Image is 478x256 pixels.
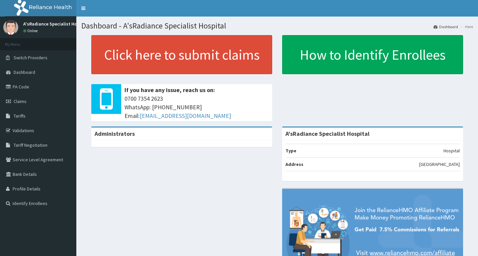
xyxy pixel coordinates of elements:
b: Type [285,148,296,154]
p: A'sRadiance Specialist Hospital [23,22,89,26]
b: Address [285,161,303,167]
span: Switch Providers [14,55,47,61]
span: Tariffs [14,113,26,119]
span: Claims [14,98,27,104]
li: Here [459,24,473,29]
a: Dashboard [434,24,458,29]
p: [GEOGRAPHIC_DATA] [419,161,460,168]
h1: Dashboard - A'sRadiance Specialist Hospital [81,22,473,30]
p: Hospital [443,147,460,154]
img: User Image [3,20,18,35]
b: If you have any issue, reach us on: [124,86,215,94]
a: [EMAIL_ADDRESS][DOMAIN_NAME] [140,112,231,120]
a: Online [23,28,39,33]
strong: A'sRadiance Specialist Hospital [285,130,369,137]
a: Click here to submit claims [91,35,272,74]
span: Tariff Negotiation [14,142,47,148]
b: Administrators [95,130,135,137]
span: 0700 7354 2623 WhatsApp: [PHONE_NUMBER] Email: [124,94,269,120]
a: How to Identify Enrollees [282,35,463,74]
span: Dashboard [14,69,35,75]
